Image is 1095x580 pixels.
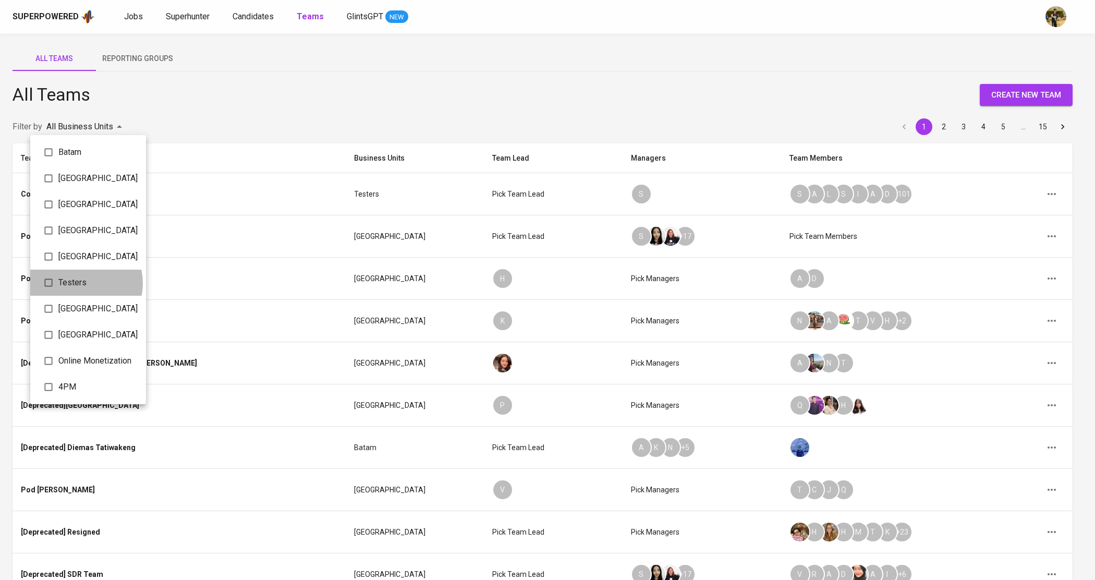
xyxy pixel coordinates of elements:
[58,355,138,367] span: Online Monetization
[58,146,138,159] span: Batam
[58,381,138,393] span: 4PM
[58,224,138,237] span: [GEOGRAPHIC_DATA]
[58,329,138,341] span: [GEOGRAPHIC_DATA]
[58,198,138,211] span: [GEOGRAPHIC_DATA]
[58,172,138,185] span: [GEOGRAPHIC_DATA]
[58,276,138,289] span: Testers
[58,303,138,315] span: [GEOGRAPHIC_DATA]
[58,250,138,263] span: [GEOGRAPHIC_DATA]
